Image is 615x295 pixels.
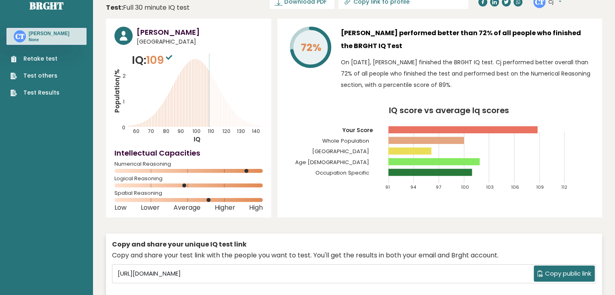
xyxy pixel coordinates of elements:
[114,206,127,209] span: Low
[106,3,123,12] b: Test:
[208,128,214,135] tspan: 110
[322,137,369,145] tspan: Whole Population
[133,128,140,135] tspan: 60
[29,30,70,37] h3: [PERSON_NAME]
[113,69,121,113] tspan: Population/%
[312,147,369,155] tspan: [GEOGRAPHIC_DATA]
[562,184,568,190] tspan: 112
[534,265,595,282] button: Copy public link
[148,128,154,135] tspan: 70
[123,72,126,79] tspan: 2
[132,52,174,68] p: IQ:
[385,184,390,190] tspan: 91
[15,32,25,41] text: CT
[137,27,263,38] h3: [PERSON_NAME]
[141,206,160,209] span: Lower
[192,128,201,135] tspan: 100
[536,184,544,190] tspan: 109
[301,40,321,55] tspan: 72%
[146,53,174,67] span: 109
[215,206,235,209] span: Higher
[315,169,369,177] tspan: Occupation Specific
[11,88,59,97] a: Test Results
[511,184,519,190] tspan: 106
[545,269,591,278] span: Copy public link
[341,57,594,91] p: On [DATE], [PERSON_NAME] finished the BRGHT IQ test. Cj performed better overall than 72% of all ...
[249,206,263,209] span: High
[436,184,441,190] tspan: 97
[137,38,263,46] span: [GEOGRAPHIC_DATA]
[389,105,509,116] tspan: IQ score vs average Iq scores
[486,184,494,190] tspan: 103
[114,162,263,166] span: Numerical Reasoning
[114,192,263,195] span: Spatial Reasoning
[112,251,596,260] div: Copy and share your test link with the people you want to test. You'll get the results in both yo...
[461,184,469,190] tspan: 100
[29,37,70,43] p: None
[341,27,594,53] h3: [PERSON_NAME] performed better than 72% of all people who finished the BRGHT IQ Test
[173,206,201,209] span: Average
[122,124,125,131] tspan: 0
[112,240,596,249] div: Copy and share your unique IQ test link
[222,128,230,135] tspan: 120
[252,128,260,135] tspan: 140
[163,128,169,135] tspan: 80
[237,128,245,135] tspan: 130
[342,126,373,134] tspan: Your Score
[114,177,263,180] span: Logical Reasoning
[178,128,184,135] tspan: 90
[194,135,201,143] tspan: IQ
[106,3,190,13] div: Full 30 minute IQ test
[11,55,59,63] a: Retake test
[295,158,369,166] tspan: Age [DEMOGRAPHIC_DATA]
[410,184,416,190] tspan: 94
[114,147,263,158] h4: Intellectual Capacities
[11,72,59,80] a: Test others
[123,98,125,105] tspan: 1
